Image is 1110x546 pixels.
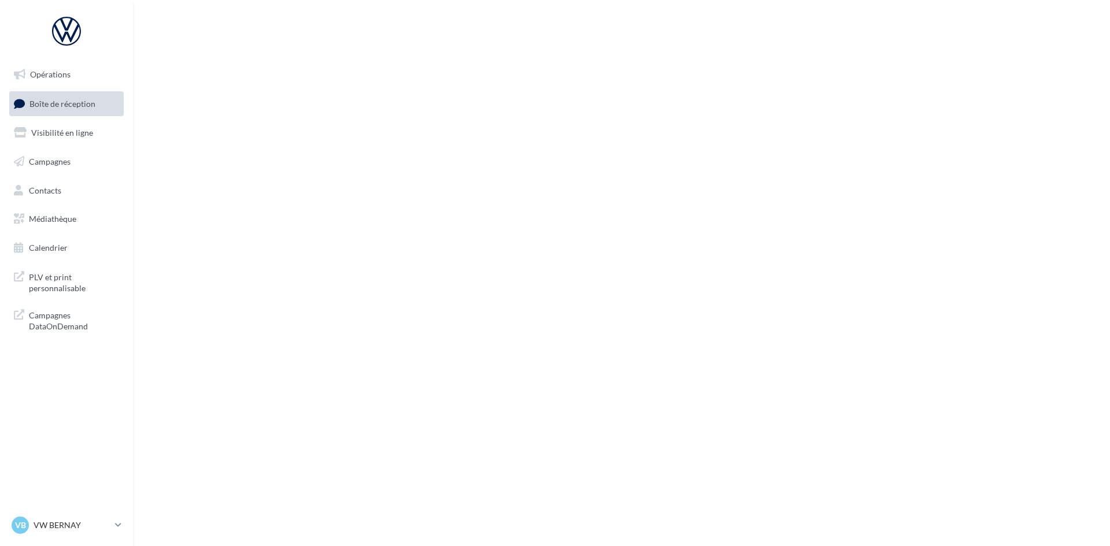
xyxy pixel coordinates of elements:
span: Visibilité en ligne [31,128,93,138]
span: Opérations [30,69,71,79]
span: Campagnes DataOnDemand [29,307,119,332]
span: PLV et print personnalisable [29,269,119,294]
span: Calendrier [29,243,68,252]
a: Visibilité en ligne [7,121,126,145]
span: Médiathèque [29,214,76,224]
a: Contacts [7,179,126,203]
a: Boîte de réception [7,91,126,116]
a: Médiathèque [7,207,126,231]
a: VB VW BERNAY [9,514,124,536]
span: Boîte de réception [29,98,95,108]
span: Contacts [29,185,61,195]
a: PLV et print personnalisable [7,265,126,299]
a: Campagnes [7,150,126,174]
span: VB [15,519,26,531]
p: VW BERNAY [34,519,110,531]
span: Campagnes [29,157,71,166]
a: Campagnes DataOnDemand [7,303,126,337]
a: Calendrier [7,236,126,260]
a: Opérations [7,62,126,87]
